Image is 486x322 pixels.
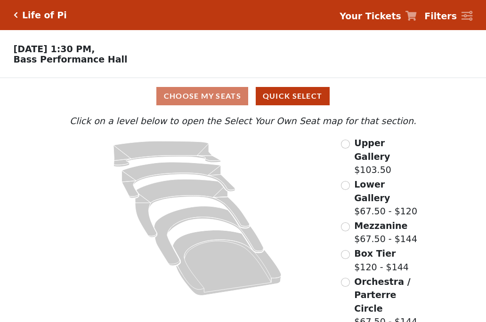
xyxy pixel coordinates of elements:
[122,162,235,198] path: Lower Gallery - Seats Available: 60
[354,248,396,259] span: Box Tier
[67,114,419,128] p: Click on a level below to open the Select Your Own Seat map for that section.
[354,178,419,218] label: $67.50 - $120
[173,230,282,296] path: Orchestra / Parterre Circle - Seats Available: 31
[424,11,457,21] strong: Filters
[354,219,417,246] label: $67.50 - $144
[354,138,390,162] span: Upper Gallery
[354,220,407,231] span: Mezzanine
[113,141,221,167] path: Upper Gallery - Seats Available: 163
[14,12,18,18] a: Click here to go back to filters
[424,9,472,23] a: Filters
[340,11,401,21] strong: Your Tickets
[354,276,410,314] span: Orchestra / Parterre Circle
[22,10,67,21] h5: Life of Pi
[354,179,390,203] span: Lower Gallery
[354,136,419,177] label: $103.50
[256,87,330,105] button: Quick Select
[340,9,417,23] a: Your Tickets
[354,247,409,274] label: $120 - $144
